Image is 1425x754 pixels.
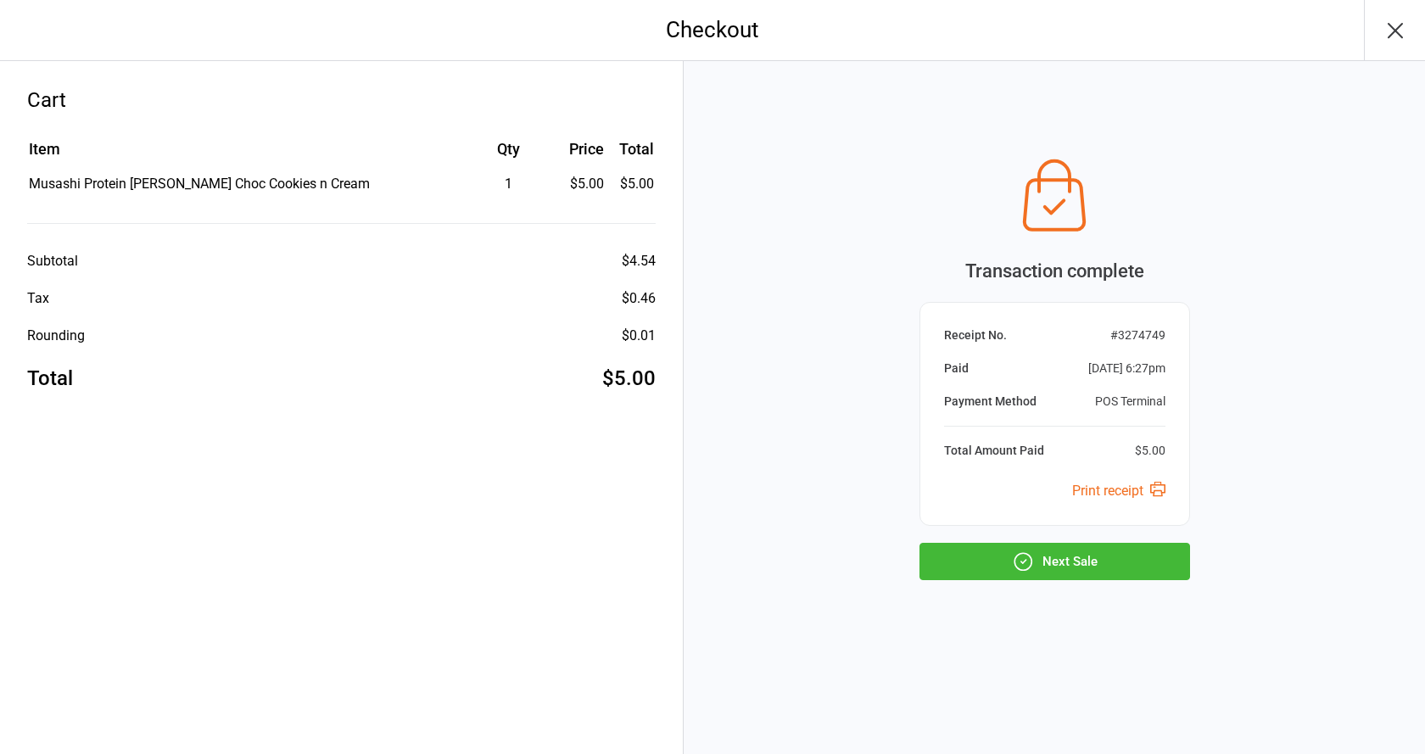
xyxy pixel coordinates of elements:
div: Price [558,137,603,160]
div: 1 [461,174,556,194]
th: Item [29,137,459,172]
div: Subtotal [27,251,78,271]
div: Total [27,363,73,394]
div: Receipt No. [944,327,1007,344]
div: [DATE] 6:27pm [1088,360,1165,377]
div: $5.00 [602,363,656,394]
span: Musashi Protein [PERSON_NAME] Choc Cookies n Cream [29,176,370,192]
div: $0.46 [622,288,656,309]
div: Rounding [27,326,85,346]
div: Paid [944,360,969,377]
div: Total Amount Paid [944,442,1044,460]
div: # 3274749 [1110,327,1165,344]
td: $5.00 [611,174,655,194]
th: Qty [461,137,556,172]
div: $0.01 [622,326,656,346]
div: POS Terminal [1095,393,1165,411]
div: Payment Method [944,393,1037,411]
div: Cart [27,85,656,115]
a: Print receipt [1072,483,1165,499]
div: $4.54 [622,251,656,271]
button: Next Sale [919,543,1190,580]
div: $5.00 [558,174,603,194]
th: Total [611,137,655,172]
div: Tax [27,288,49,309]
div: $5.00 [1135,442,1165,460]
div: Transaction complete [919,257,1190,285]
